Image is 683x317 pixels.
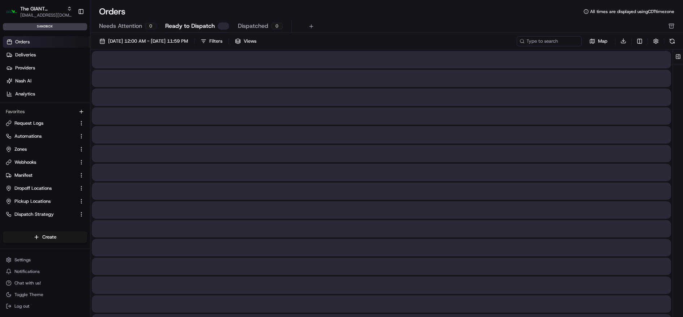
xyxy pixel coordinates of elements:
a: Nash AI [3,75,90,87]
span: Views [244,38,256,44]
button: Settings [3,255,87,265]
span: Request Logs [14,120,43,127]
button: [DATE] 12:00 AM - [DATE] 11:59 PM [96,36,191,46]
span: Ready to Dispatch [165,22,215,30]
span: Deliveries [15,52,36,58]
div: Favorites [3,106,87,117]
span: Providers [15,65,35,71]
div: 0 [145,23,157,29]
button: The GIANT Company [20,5,64,12]
a: Request Logs [6,120,76,127]
button: Automations [3,130,87,142]
button: Filters [197,36,226,46]
button: Map [585,37,612,46]
span: Automations [14,133,42,140]
span: Nash AI [15,78,31,84]
span: All times are displayed using CDT timezone [590,9,674,14]
span: Zones [14,146,27,153]
button: Toggle Theme [3,290,87,300]
span: Analytics [15,91,35,97]
a: Zones [6,146,76,153]
h1: Orders [99,6,125,17]
button: Chat with us! [3,278,87,288]
a: Deliveries [3,49,90,61]
button: Dropoff Locations [3,183,87,194]
div: sandbox [3,23,87,30]
a: Dispatch Strategy [6,211,76,218]
button: Notifications [3,266,87,277]
a: Automations [6,133,76,140]
span: Orders [15,39,30,45]
span: Settings [14,257,31,263]
span: Toggle Theme [14,292,43,297]
button: Manifest [3,170,87,181]
input: Type to search [517,36,582,46]
button: Pickup Locations [3,196,87,207]
span: Chat with us! [14,280,41,286]
button: Log out [3,301,87,311]
div: 0 [271,23,283,29]
a: Manifest [6,172,76,179]
span: Map [598,38,607,44]
button: Create [3,231,87,243]
button: Dispatch Strategy [3,209,87,220]
a: Orders [3,36,90,48]
span: Dispatch Strategy [14,211,54,218]
span: Webhooks [14,159,36,166]
button: Views [232,36,260,46]
button: The GIANT CompanyThe GIANT Company[EMAIL_ADDRESS][DOMAIN_NAME] [3,3,75,20]
span: Notifications [14,269,40,274]
button: [EMAIL_ADDRESS][DOMAIN_NAME] [20,12,72,18]
button: Request Logs [3,117,87,129]
a: Dropoff Locations [6,185,76,192]
a: Providers [3,62,90,74]
span: Pickup Locations [14,198,51,205]
button: Webhooks [3,157,87,168]
a: Pickup Locations [6,198,76,205]
span: Create [42,234,56,240]
div: Filters [209,38,222,44]
span: Log out [14,303,29,309]
button: Refresh [667,36,677,46]
button: Zones [3,143,87,155]
span: Dispatched [238,22,268,30]
span: [DATE] 12:00 AM - [DATE] 11:59 PM [108,38,188,44]
img: The GIANT Company [6,6,17,17]
span: Needs Attention [99,22,142,30]
a: Analytics [3,88,90,100]
span: Dropoff Locations [14,185,52,192]
span: Manifest [14,172,33,179]
a: Webhooks [6,159,76,166]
